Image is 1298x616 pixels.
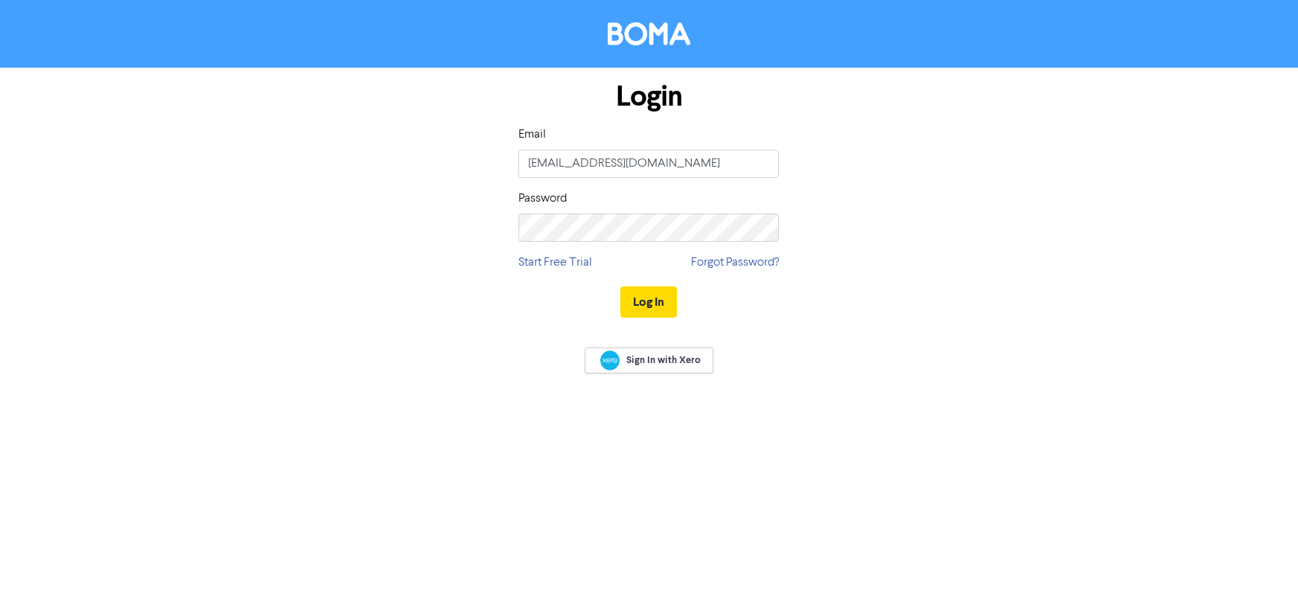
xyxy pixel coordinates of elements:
h1: Login [518,80,779,114]
label: Password [518,190,567,208]
a: Sign In with Xero [585,347,713,373]
img: BOMA Logo [608,22,690,45]
button: Log In [620,286,677,318]
a: Start Free Trial [518,254,592,272]
img: Xero logo [600,350,620,370]
a: Forgot Password? [691,254,779,272]
label: Email [518,126,546,144]
span: Sign In with Xero [626,353,701,367]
